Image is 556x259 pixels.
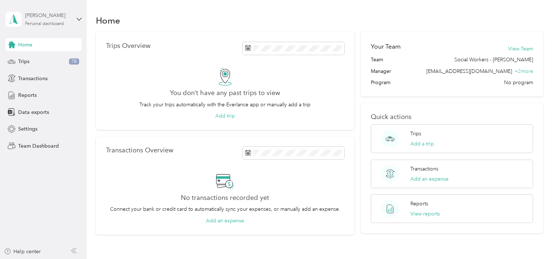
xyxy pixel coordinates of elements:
[411,130,422,137] p: Trips
[181,194,269,202] h2: No transactions recorded yet
[215,112,235,120] button: Add trip
[18,125,37,133] span: Settings
[69,58,79,65] span: 78
[18,58,29,65] span: Trips
[411,175,449,183] button: Add an expense
[139,101,311,108] p: Track your trips automatically with the Everlance app or manually add a trip
[411,210,440,218] button: View reports
[18,75,48,82] span: Transactions
[4,248,41,255] button: Help center
[18,41,32,49] span: Home
[426,68,512,74] span: [EMAIL_ADDRESS][DOMAIN_NAME]
[106,42,150,50] p: Trips Overview
[18,108,49,116] span: Data exports
[371,79,390,86] span: Program
[18,91,37,99] span: Reports
[508,45,533,53] button: View Team
[371,42,401,51] h2: Your Team
[106,147,173,154] p: Transactions Overview
[170,89,280,97] h2: You don’t have any past trips to view
[515,68,533,74] span: + 2 more
[110,205,340,213] p: Connect your bank or credit card to automatically sync your expenses, or manually add an expense.
[411,165,439,173] p: Transactions
[25,12,70,19] div: [PERSON_NAME]
[371,56,383,63] span: Team
[371,113,533,121] p: Quick actions
[25,22,64,26] div: Personal dashboard
[411,140,434,148] button: Add a trip
[206,217,244,225] button: Add an expense
[515,218,556,259] iframe: Everlance-gr Chat Button Frame
[411,200,429,207] p: Reports
[96,17,120,24] h1: Home
[454,56,533,63] span: Social Workers - [PERSON_NAME]
[504,79,533,86] span: No program
[371,67,391,75] span: Manager
[18,142,59,150] span: Team Dashboard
